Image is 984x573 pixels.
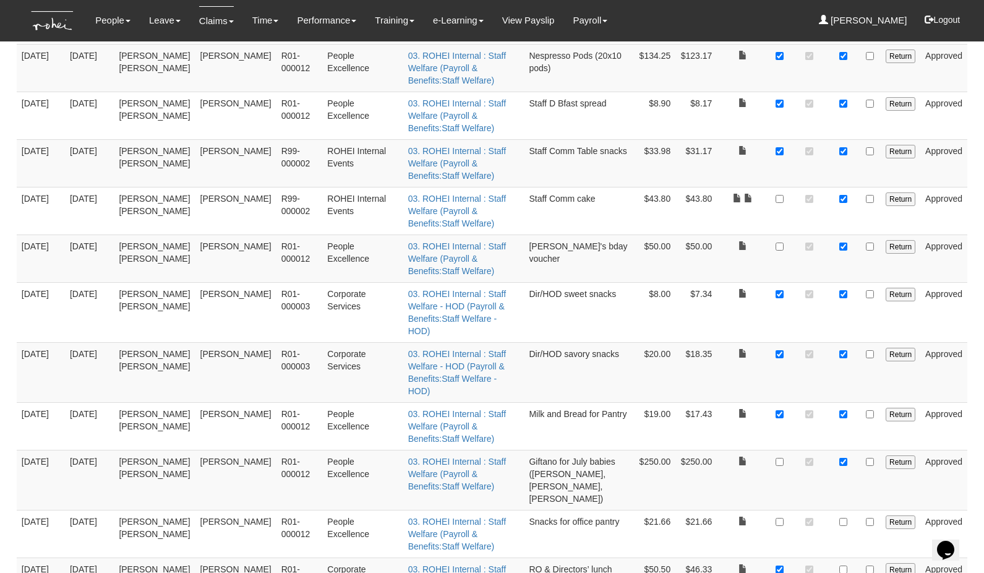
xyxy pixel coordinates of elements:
[573,6,607,35] a: Payroll
[17,282,65,342] td: [DATE]
[65,139,114,187] td: [DATE]
[675,282,717,342] td: $7.34
[65,342,114,402] td: [DATE]
[322,450,403,510] td: People Excellence
[675,92,717,139] td: $8.17
[524,92,633,139] td: Staff D Bfast spread
[276,92,323,139] td: R01-000012
[195,187,276,235] td: [PERSON_NAME]
[916,5,969,35] button: Logout
[886,145,915,158] input: Return
[408,51,506,85] a: 03. ROHEI Internal : Staff Welfare (Payroll & Benefits:Staff Welfare)
[524,139,633,187] td: Staff Comm Table snacks
[633,510,675,558] td: $21.66
[65,282,114,342] td: [DATE]
[17,44,65,92] td: [DATE]
[322,342,403,402] td: Corporate Services
[920,450,967,510] td: Approved
[252,6,279,35] a: Time
[297,6,356,35] a: Performance
[633,139,675,187] td: $33.98
[195,282,276,342] td: [PERSON_NAME]
[114,187,195,235] td: [PERSON_NAME] [PERSON_NAME]
[322,282,403,342] td: Corporate Services
[675,342,717,402] td: $18.35
[195,235,276,282] td: [PERSON_NAME]
[920,92,967,139] td: Approved
[524,282,633,342] td: Dir/HOD sweet snacks
[633,92,675,139] td: $8.90
[199,6,234,35] a: Claims
[408,457,506,491] a: 03. ROHEI Internal : Staff Welfare (Payroll & Benefits:Staff Welfare)
[114,235,195,282] td: [PERSON_NAME] [PERSON_NAME]
[675,450,717,510] td: $250.00
[524,510,633,558] td: Snacks for office pantry
[195,139,276,187] td: [PERSON_NAME]
[920,510,967,558] td: Approved
[276,187,323,235] td: R99-000002
[322,402,403,450] td: People Excellence
[675,187,717,235] td: $43.80
[675,235,717,282] td: $50.00
[114,44,195,92] td: [PERSON_NAME] [PERSON_NAME]
[633,235,675,282] td: $50.00
[65,402,114,450] td: [DATE]
[195,402,276,450] td: [PERSON_NAME]
[408,517,506,551] a: 03. ROHEI Internal : Staff Welfare (Payroll & Benefits:Staff Welfare)
[502,6,555,35] a: View Payslip
[524,187,633,235] td: Staff Comm cake
[65,187,114,235] td: [DATE]
[633,282,675,342] td: $8.00
[195,92,276,139] td: [PERSON_NAME]
[17,342,65,402] td: [DATE]
[17,235,65,282] td: [DATE]
[195,510,276,558] td: [PERSON_NAME]
[920,402,967,450] td: Approved
[633,187,675,235] td: $43.80
[886,50,915,63] input: Return
[65,450,114,510] td: [DATE]
[65,235,114,282] td: [DATE]
[675,402,717,450] td: $17.43
[114,510,195,558] td: [PERSON_NAME] [PERSON_NAME]
[65,44,114,92] td: [DATE]
[276,402,323,450] td: R01-000012
[920,139,967,187] td: Approved
[408,146,506,181] a: 03. ROHEI Internal : Staff Welfare (Payroll & Benefits:Staff Welfare)
[408,194,506,228] a: 03. ROHEI Internal : Staff Welfare (Payroll & Benefits:Staff Welfare)
[886,240,915,254] input: Return
[114,92,195,139] td: [PERSON_NAME] [PERSON_NAME]
[114,450,195,510] td: [PERSON_NAME] [PERSON_NAME]
[920,44,967,92] td: Approved
[524,342,633,402] td: Dir/HOD savory snacks
[322,510,403,558] td: People Excellence
[322,92,403,139] td: People Excellence
[114,282,195,342] td: [PERSON_NAME] [PERSON_NAME]
[114,342,195,402] td: [PERSON_NAME] [PERSON_NAME]
[524,235,633,282] td: [PERSON_NAME]'s bday voucher
[920,282,967,342] td: Approved
[17,402,65,450] td: [DATE]
[322,187,403,235] td: ROHEI Internal Events
[886,192,915,206] input: Return
[886,408,915,421] input: Return
[886,515,915,529] input: Return
[276,510,323,558] td: R01-000012
[886,288,915,301] input: Return
[195,450,276,510] td: [PERSON_NAME]
[375,6,414,35] a: Training
[886,348,915,361] input: Return
[276,44,323,92] td: R01-000012
[633,402,675,450] td: $19.00
[276,282,323,342] td: R01-000003
[675,510,717,558] td: $21.66
[633,44,675,92] td: $134.25
[65,92,114,139] td: [DATE]
[322,44,403,92] td: People Excellence
[17,510,65,558] td: [DATE]
[322,139,403,187] td: ROHEI Internal Events
[276,450,323,510] td: R01-000012
[408,98,506,133] a: 03. ROHEI Internal : Staff Welfare (Payroll & Benefits:Staff Welfare)
[819,6,907,35] a: [PERSON_NAME]
[195,342,276,402] td: [PERSON_NAME]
